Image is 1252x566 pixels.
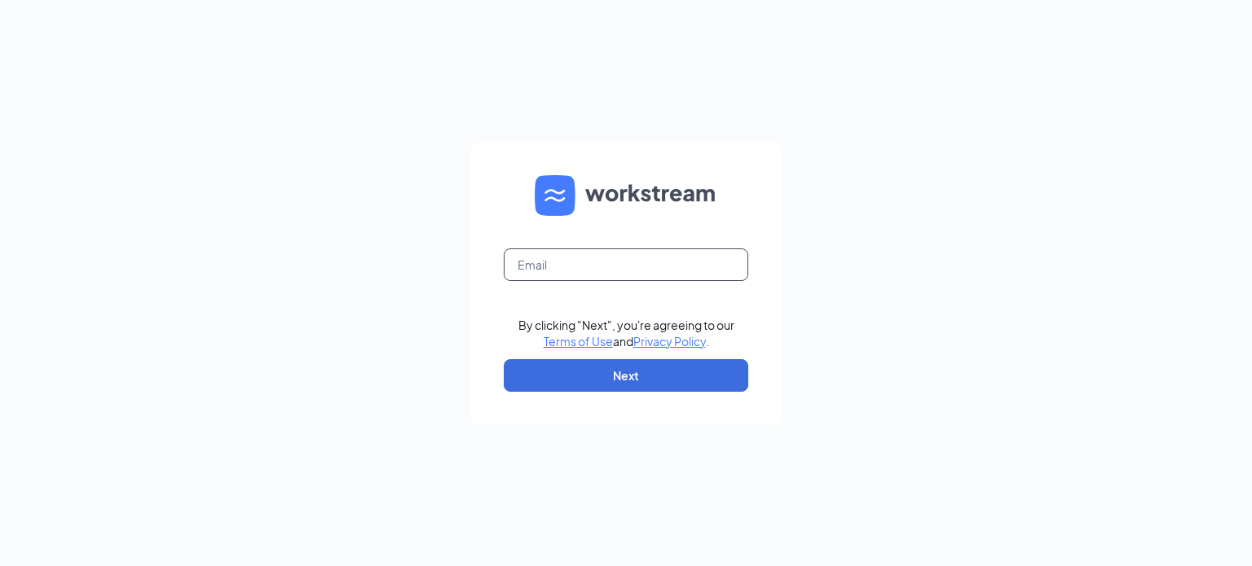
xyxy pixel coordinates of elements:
[535,175,717,216] img: WS logo and Workstream text
[504,248,748,281] input: Email
[518,317,734,349] div: By clicking "Next", you're agreeing to our and .
[633,334,706,349] a: Privacy Policy
[504,359,748,392] button: Next
[544,334,613,349] a: Terms of Use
